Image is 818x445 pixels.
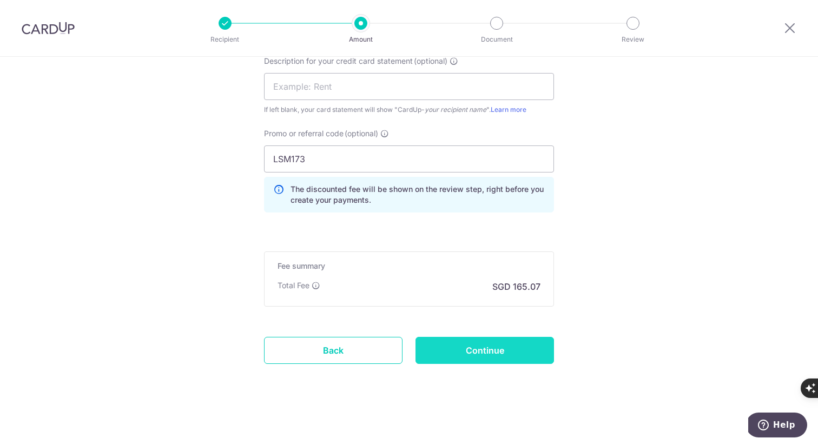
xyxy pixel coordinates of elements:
[264,73,554,100] input: Example: Rent
[278,261,540,271] h5: Fee summary
[291,184,545,205] p: The discounted fee will be shown on the review step, right before you create your payments.
[264,337,403,364] a: Back
[425,105,486,114] i: your recipient name
[185,34,265,45] p: Recipient
[457,34,537,45] p: Document
[415,337,554,364] input: Continue
[264,128,344,139] span: Promo or referral code
[264,56,413,67] span: Description for your credit card statement
[278,280,309,291] p: Total Fee
[593,34,673,45] p: Review
[491,105,526,114] a: Learn more
[22,22,75,35] img: CardUp
[748,413,807,440] iframe: Opens a widget where you can find more information
[264,104,554,115] div: If left blank, your card statement will show "CardUp- ".
[492,280,540,293] p: SGD 165.07
[321,34,401,45] p: Amount
[345,128,378,139] span: (optional)
[414,56,447,67] span: (optional)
